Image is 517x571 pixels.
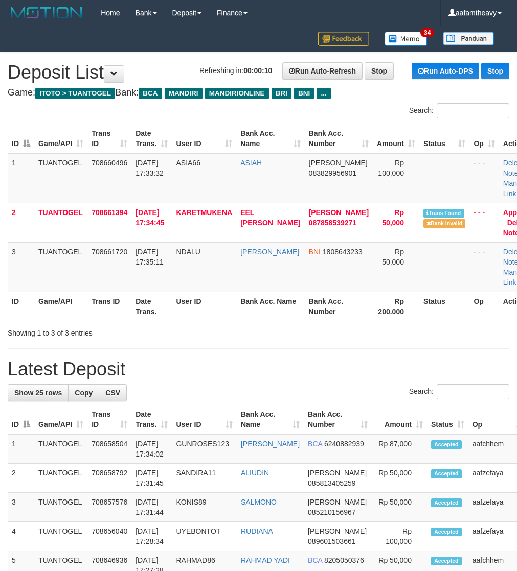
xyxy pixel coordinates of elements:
[431,557,462,565] span: Accepted
[34,405,87,434] th: Game/API: activate to sort column ascending
[294,88,314,99] span: BNI
[309,159,368,167] span: [PERSON_NAME]
[469,292,499,321] th: Op
[131,493,172,522] td: [DATE] 17:31:44
[99,384,127,401] a: CSV
[323,248,363,256] span: Copy 1808643233 to clipboard
[8,464,34,493] td: 2
[34,522,87,551] td: TUANTOGEL
[412,63,479,79] a: Run Auto-DPS
[34,493,87,522] td: TUANTOGEL
[382,248,404,266] span: Rp 50,000
[308,469,367,477] span: [PERSON_NAME]
[378,159,404,177] span: Rp 100,000
[469,242,499,292] td: - - -
[443,32,494,45] img: panduan.png
[8,384,69,401] a: Show 25 rows
[308,537,355,545] span: Copy 089601503661 to clipboard
[243,66,272,75] strong: 00:00:10
[240,208,300,227] a: EEL [PERSON_NAME]
[241,498,277,506] a: SALMONO
[365,62,394,80] a: Stop
[431,528,462,536] span: Accepted
[372,493,427,522] td: Rp 50,000
[176,159,200,167] span: ASIA66
[8,522,34,551] td: 4
[8,88,509,98] h4: Game: Bank:
[423,219,465,228] span: Bank is not match
[8,62,509,83] h1: Deposit List
[372,434,427,464] td: Rp 87,000
[205,88,269,99] span: MANDIRIONLINE
[131,464,172,493] td: [DATE] 17:31:45
[318,32,369,46] img: Feedback.jpg
[282,62,363,80] a: Run Auto-Refresh
[8,359,509,379] h1: Latest Deposit
[8,292,34,321] th: ID
[8,493,34,522] td: 3
[87,434,131,464] td: 708658504
[105,389,120,397] span: CSV
[308,498,367,506] span: [PERSON_NAME]
[136,159,164,177] span: [DATE] 17:33:32
[240,159,262,167] a: ASIAH
[139,88,162,99] span: BCA
[172,434,236,464] td: GUNROSES123
[34,203,87,242] td: TUANTOGEL
[92,159,127,167] span: 708660496
[34,242,87,292] td: TUANTOGEL
[481,63,509,79] a: Stop
[305,124,373,153] th: Bank Acc. Number: activate to sort column ascending
[382,208,404,227] span: Rp 50,000
[409,103,509,118] label: Search:
[87,464,131,493] td: 708658792
[136,208,164,227] span: [DATE] 17:34:45
[87,292,131,321] th: Trans ID
[131,292,172,321] th: Date Trans.
[8,153,34,203] td: 1
[385,32,428,46] img: Button%20Memo.svg
[373,124,419,153] th: Amount: activate to sort column ascending
[272,88,291,99] span: BRI
[87,522,131,551] td: 708656040
[165,88,203,99] span: MANDIRI
[131,124,172,153] th: Date Trans.: activate to sort column ascending
[241,440,300,448] a: [PERSON_NAME]
[172,124,236,153] th: User ID: activate to sort column ascending
[68,384,99,401] a: Copy
[136,248,164,266] span: [DATE] 17:35:11
[8,242,34,292] td: 3
[308,556,322,564] span: BCA
[14,389,62,397] span: Show 25 rows
[8,124,34,153] th: ID: activate to sort column descending
[87,493,131,522] td: 708657576
[241,527,273,535] a: RUDIANA
[8,405,34,434] th: ID: activate to sort column descending
[172,292,236,321] th: User ID
[309,219,356,227] span: Copy 087858539271 to clipboard
[420,28,434,37] span: 34
[431,469,462,478] span: Accepted
[305,292,373,321] th: Bank Acc. Number
[309,169,356,177] span: Copy 083829956901 to clipboard
[199,66,272,75] span: Refreshing in:
[469,124,499,153] th: Op: activate to sort column ascending
[308,527,367,535] span: [PERSON_NAME]
[469,153,499,203] td: - - -
[309,208,369,217] span: [PERSON_NAME]
[419,124,469,153] th: Status: activate to sort column ascending
[427,405,468,434] th: Status: activate to sort column ascending
[431,440,462,449] span: Accepted
[241,556,290,564] a: RAHMAD YADI
[176,248,200,256] span: NDALU
[423,209,464,218] span: Similar transaction found
[372,405,427,434] th: Amount: activate to sort column ascending
[469,203,499,242] td: - - -
[372,464,427,493] td: Rp 50,000
[75,389,93,397] span: Copy
[34,434,87,464] td: TUANTOGEL
[317,88,330,99] span: ...
[241,469,269,477] a: ALIUDIN
[373,292,419,321] th: Rp 200.000
[8,434,34,464] td: 1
